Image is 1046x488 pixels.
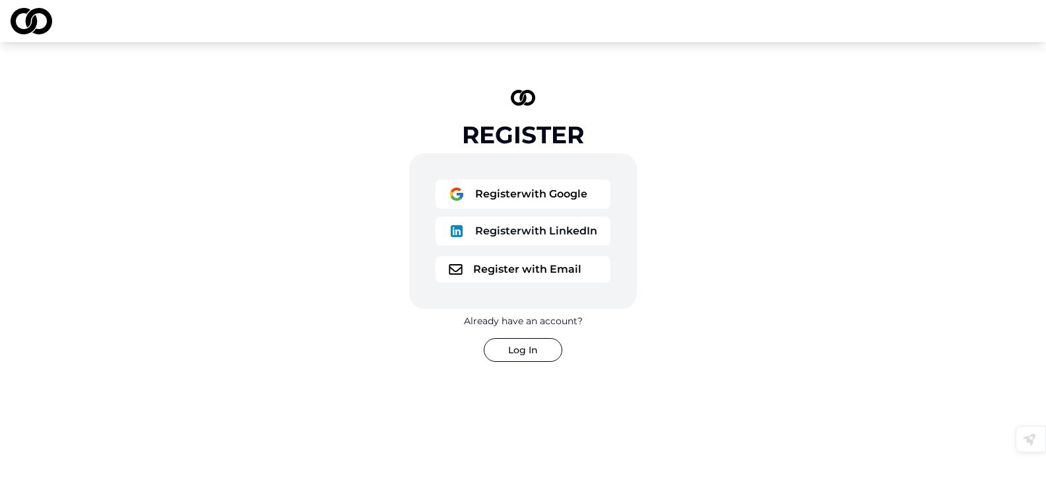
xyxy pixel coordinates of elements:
button: logoRegisterwith Google [436,180,610,209]
img: logo [449,186,465,202]
img: logo [449,223,465,239]
div: Register [462,122,584,148]
button: logoRegisterwith LinkedIn [436,217,610,246]
button: Log In [484,338,562,362]
div: Already have an account? [464,314,583,328]
button: logoRegister with Email [436,256,610,283]
img: logo [11,8,52,34]
img: logo [449,264,463,275]
img: logo [511,90,536,106]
